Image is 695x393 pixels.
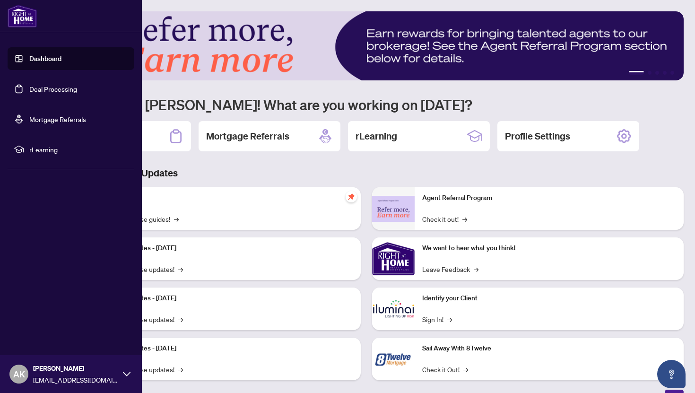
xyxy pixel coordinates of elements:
button: 5 [670,71,674,75]
span: → [463,364,468,375]
a: Sign In!→ [422,314,452,324]
h2: rLearning [356,130,397,143]
p: Agent Referral Program [422,193,676,203]
button: Open asap [657,360,686,388]
a: Deal Processing [29,85,77,93]
button: 3 [655,71,659,75]
p: Platform Updates - [DATE] [99,293,353,304]
img: logo [8,5,37,27]
span: rLearning [29,144,128,155]
p: Sail Away With 8Twelve [422,343,676,354]
img: Agent Referral Program [372,196,415,222]
span: [EMAIL_ADDRESS][DOMAIN_NAME] [33,375,118,385]
a: Check it out!→ [422,214,467,224]
p: Platform Updates - [DATE] [99,243,353,253]
button: 4 [663,71,667,75]
span: → [462,214,467,224]
a: Mortgage Referrals [29,115,86,123]
span: → [178,364,183,375]
p: We want to hear what you think! [422,243,676,253]
h2: Mortgage Referrals [206,130,289,143]
span: → [474,264,478,274]
span: [PERSON_NAME] [33,363,118,374]
img: Slide 0 [49,11,684,80]
h3: Brokerage & Industry Updates [49,166,684,180]
p: Self-Help [99,193,353,203]
button: 2 [648,71,652,75]
span: AK [13,367,25,381]
h1: Welcome back [PERSON_NAME]! What are you working on [DATE]? [49,96,684,114]
p: Platform Updates - [DATE] [99,343,353,354]
h2: Profile Settings [505,130,570,143]
img: Sail Away With 8Twelve [372,338,415,380]
a: Leave Feedback→ [422,264,478,274]
img: Identify your Client [372,288,415,330]
span: → [178,264,183,274]
a: Dashboard [29,54,61,63]
p: Identify your Client [422,293,676,304]
button: 1 [629,71,644,75]
span: → [447,314,452,324]
span: → [178,314,183,324]
span: → [174,214,179,224]
span: pushpin [346,191,357,202]
img: We want to hear what you think! [372,237,415,280]
a: Check it Out!→ [422,364,468,375]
